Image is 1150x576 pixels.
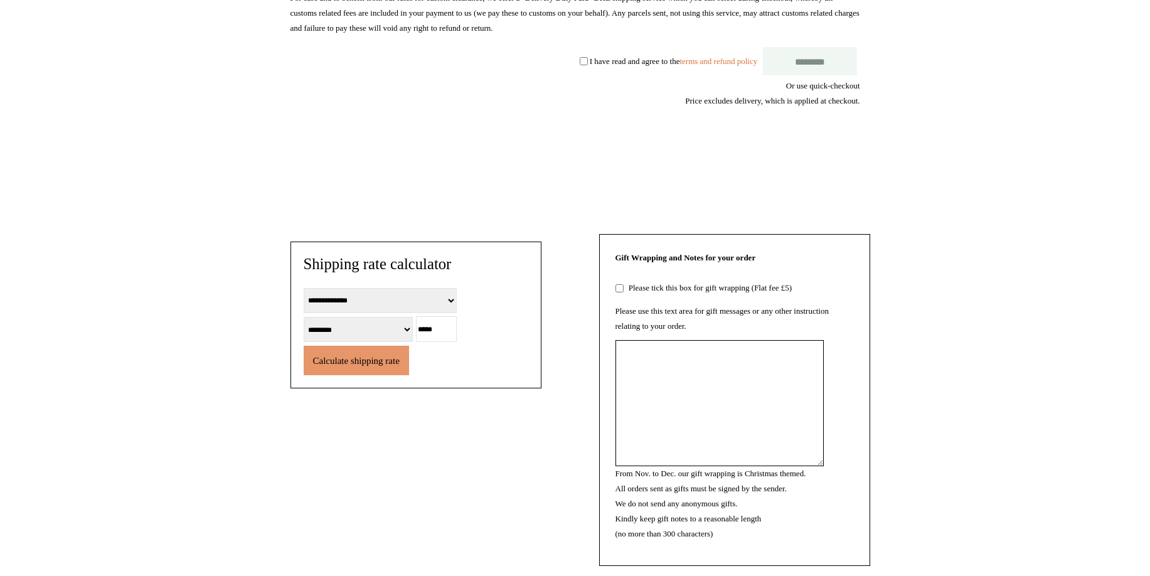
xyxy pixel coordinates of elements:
[766,154,860,188] iframe: PayPal-paypal
[313,356,400,366] span: Calculate shipping rate
[590,56,757,65] label: I have read and agree to the
[615,253,756,262] strong: Gift Wrapping and Notes for your order
[626,283,792,292] label: Please tick this box for gift wrapping (Flat fee £5)
[290,93,860,109] div: Price excludes delivery, which is applied at checkout.
[615,469,806,538] label: From Nov. to Dec. our gift wrapping is Christmas themed. All orders sent as gifts must be signed ...
[615,306,829,331] label: Please use this text area for gift messages or any other instruction relating to your order.
[416,316,457,342] input: Postcode
[304,255,528,274] h4: Shipping rate calculator
[679,56,757,65] a: terms and refund policy
[304,346,409,375] button: Calculate shipping rate
[304,285,528,375] form: select location
[290,78,860,109] div: Or use quick-checkout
